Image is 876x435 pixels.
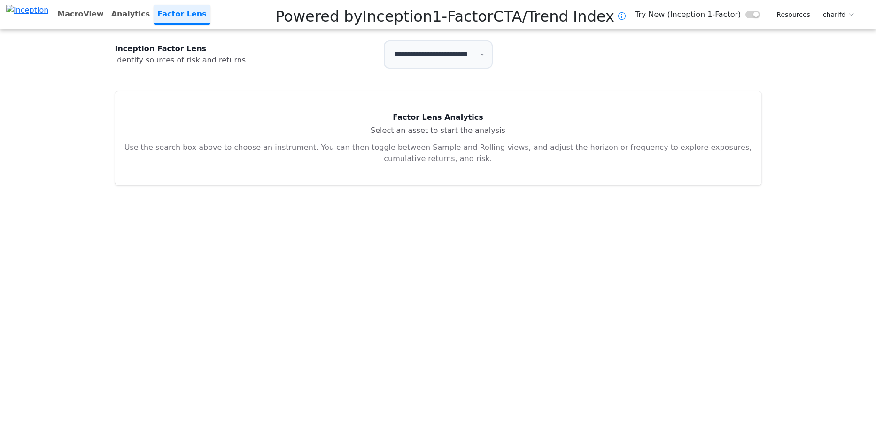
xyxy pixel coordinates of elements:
a: Factor Lens [154,5,210,25]
h2: Powered by Inception 1-Factor CTA/Trend Index [271,4,618,25]
div: Use the search box above to choose an instrument. You can then toggle between Sample and Rolling ... [124,142,752,164]
span: charifd [823,10,846,20]
span: Try New (Inception 1-Factor) [635,9,741,20]
a: MacroView [54,5,107,23]
a: Analytics [108,5,154,23]
a: Resources [776,10,810,20]
summary: charifd [817,6,860,23]
img: Inception [6,5,48,16]
div: Select an asset to start the analysis [371,125,505,136]
div: Identify sources of risk and returns [115,54,326,66]
div: Factor Lens Analytics [393,112,483,123]
div: Inception Factor Lens [115,43,326,54]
